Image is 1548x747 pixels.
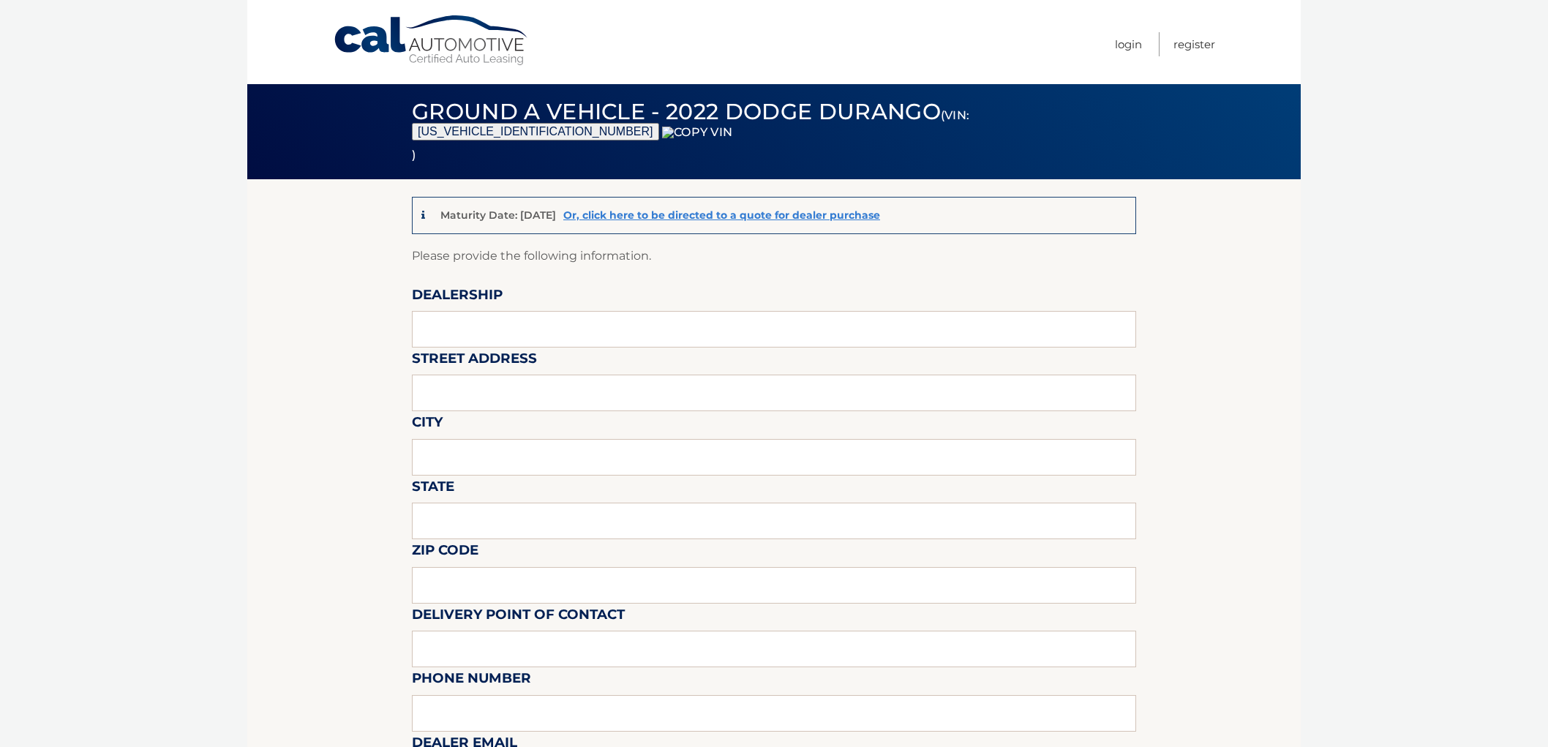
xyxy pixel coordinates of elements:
[412,284,503,311] label: Dealership
[412,476,454,503] label: State
[412,539,478,566] label: Zip Code
[440,209,556,222] p: Maturity Date: [DATE]
[412,246,1136,266] p: Please provide the following information.
[412,411,443,438] label: City
[412,604,625,631] label: Delivery Point of Contact
[1115,32,1142,56] a: Login
[412,123,659,140] button: [US_VEHICLE_IDENTIFICATION_NUMBER]
[412,348,537,375] label: Street Address
[1173,32,1215,56] a: Register
[412,108,969,162] small: (VIN: )
[412,98,969,165] span: Ground a Vehicle - 2022 Dodge Durango
[333,15,530,67] a: Cal Automotive
[412,667,531,694] label: Phone Number
[563,209,880,222] a: Or, click here to be directed to a quote for dealer purchase
[662,127,733,138] img: Copy VIN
